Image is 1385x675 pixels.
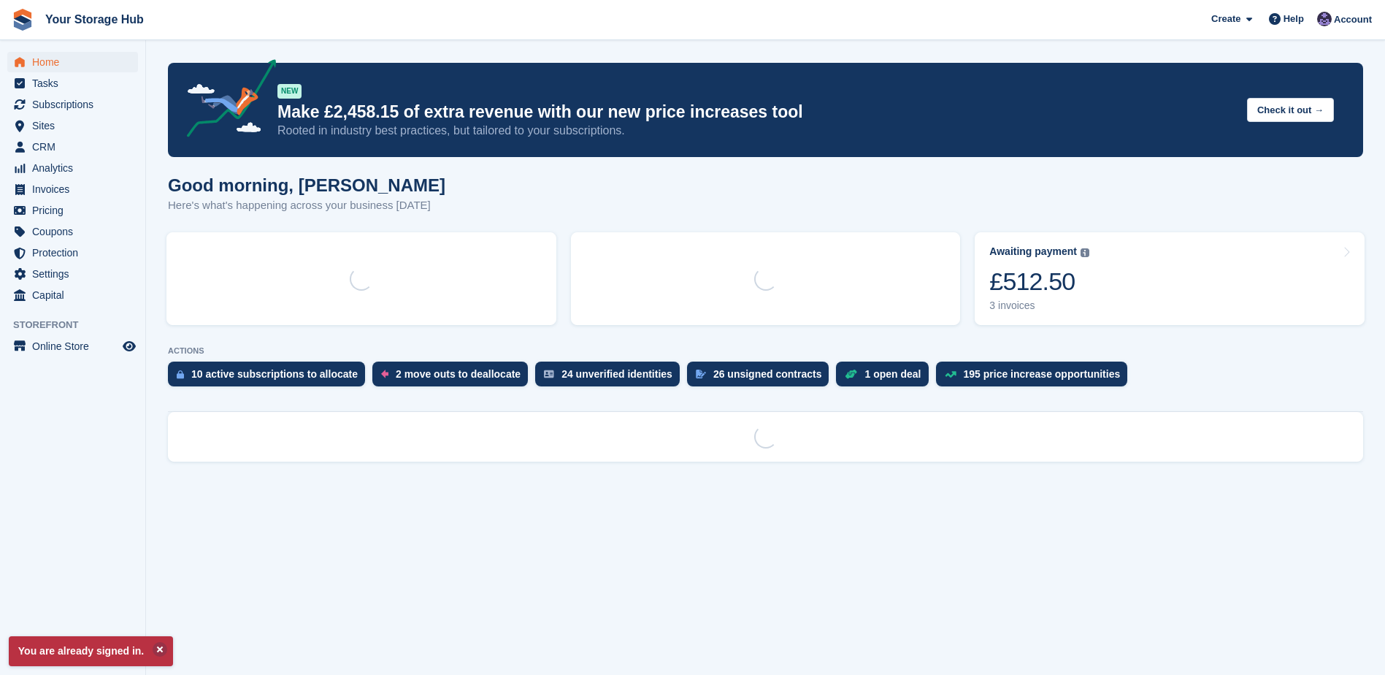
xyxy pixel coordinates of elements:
[936,362,1135,394] a: 195 price increase opportunities
[381,370,388,378] img: move_outs_to_deallocate_icon-f764333ba52eb49d3ac5e1228854f67142a1ed5810a6f6cc68b1a99e826820c5.svg
[32,52,120,72] span: Home
[975,232,1365,325] a: Awaiting payment £512.50 3 invoices
[964,368,1121,380] div: 195 price increase opportunities
[544,370,554,378] img: verify_identity-adf6edd0f0f0b5bbfe63781bf79b02c33cf7c696d77639b501bdc392416b5a36.svg
[277,84,302,99] div: NEW
[396,368,521,380] div: 2 move outs to deallocate
[277,102,1235,123] p: Make £2,458.15 of extra revenue with our new price increases tool
[864,368,921,380] div: 1 open deal
[32,285,120,305] span: Capital
[1284,12,1304,26] span: Help
[7,264,138,284] a: menu
[7,73,138,94] a: menu
[561,368,672,380] div: 24 unverified identities
[168,197,445,214] p: Here's what's happening across your business [DATE]
[174,59,277,142] img: price-adjustments-announcement-icon-8257ccfd72463d97f412b2fc003d46551f7dbcb40ab6d574587a9cd5c0d94...
[696,370,706,378] img: contract_signature_icon-13c848040528278c33f63329250d36e43548de30e8caae1d1a13099fd9432cc5.svg
[7,336,138,356] a: menu
[9,636,173,666] p: You are already signed in.
[1317,12,1332,26] img: Liam Beddard
[168,346,1363,356] p: ACTIONS
[1247,98,1334,122] button: Check it out →
[277,123,1235,139] p: Rooted in industry best practices, but tailored to your subscriptions.
[191,368,358,380] div: 10 active subscriptions to allocate
[845,369,857,379] img: deal-1b604bf984904fb50ccaf53a9ad4b4a5d6e5aea283cecdc64d6e3604feb123c2.svg
[945,371,956,378] img: price_increase_opportunities-93ffe204e8149a01c8c9dc8f82e8f89637d9d84a8eef4429ea346261dce0b2c0.svg
[7,137,138,157] a: menu
[32,115,120,136] span: Sites
[32,264,120,284] span: Settings
[32,137,120,157] span: CRM
[989,267,1089,297] div: £512.50
[32,243,120,263] span: Protection
[168,362,372,394] a: 10 active subscriptions to allocate
[836,362,935,394] a: 1 open deal
[7,243,138,263] a: menu
[32,179,120,199] span: Invoices
[7,285,138,305] a: menu
[13,318,145,332] span: Storefront
[687,362,837,394] a: 26 unsigned contracts
[7,221,138,242] a: menu
[7,94,138,115] a: menu
[7,52,138,72] a: menu
[372,362,535,394] a: 2 move outs to deallocate
[7,158,138,178] a: menu
[1334,12,1372,27] span: Account
[1211,12,1240,26] span: Create
[12,9,34,31] img: stora-icon-8386f47178a22dfd0bd8f6a31ec36ba5ce8667c1dd55bd0f319d3a0aa187defe.svg
[1081,248,1089,257] img: icon-info-grey-7440780725fd019a000dd9b08b2336e03edf1995a4989e88bcd33f0948082b44.svg
[32,158,120,178] span: Analytics
[7,115,138,136] a: menu
[120,337,138,355] a: Preview store
[32,200,120,221] span: Pricing
[989,245,1077,258] div: Awaiting payment
[535,362,687,394] a: 24 unverified identities
[39,7,150,31] a: Your Storage Hub
[168,175,445,195] h1: Good morning, [PERSON_NAME]
[32,73,120,94] span: Tasks
[713,368,822,380] div: 26 unsigned contracts
[177,370,184,379] img: active_subscription_to_allocate_icon-d502201f5373d7db506a760aba3b589e785aa758c864c3986d89f69b8ff3...
[989,300,1089,312] div: 3 invoices
[32,221,120,242] span: Coupons
[7,200,138,221] a: menu
[32,94,120,115] span: Subscriptions
[7,179,138,199] a: menu
[32,336,120,356] span: Online Store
